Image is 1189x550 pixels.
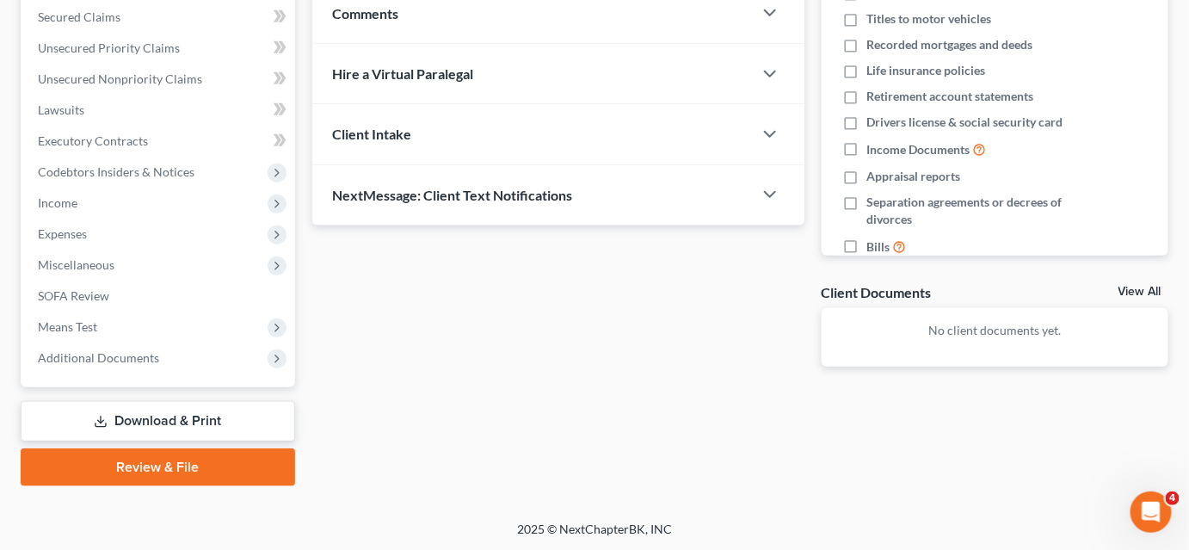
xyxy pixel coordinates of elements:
[866,36,1032,53] span: Recorded mortgages and deeds
[38,164,194,179] span: Codebtors Insiders & Notices
[24,95,295,126] a: Lawsuits
[38,350,159,365] span: Additional Documents
[333,65,474,82] span: Hire a Virtual Paralegal
[866,10,991,28] span: Titles to motor vehicles
[38,319,97,334] span: Means Test
[866,114,1063,131] span: Drivers license & social security card
[38,288,109,303] span: SOFA Review
[866,238,890,256] span: Bills
[333,5,399,22] span: Comments
[822,283,932,301] div: Client Documents
[333,126,412,142] span: Client Intake
[38,133,148,148] span: Executory Contracts
[38,40,180,55] span: Unsecured Priority Claims
[333,187,573,203] span: NextMessage: Client Text Notifications
[1166,491,1180,505] span: 4
[21,401,295,442] a: Download & Print
[1130,491,1172,533] iframe: Intercom live chat
[866,88,1033,105] span: Retirement account statements
[38,102,84,117] span: Lawsuits
[38,257,114,272] span: Miscellaneous
[866,62,985,79] span: Life insurance policies
[1118,286,1161,298] a: View All
[38,71,202,86] span: Unsecured Nonpriority Claims
[866,194,1067,228] span: Separation agreements or decrees of divorces
[38,226,87,241] span: Expenses
[24,281,295,312] a: SOFA Review
[24,33,295,64] a: Unsecured Priority Claims
[835,322,1155,339] p: No client documents yet.
[24,126,295,157] a: Executory Contracts
[866,168,960,185] span: Appraisal reports
[24,64,295,95] a: Unsecured Nonpriority Claims
[38,9,120,24] span: Secured Claims
[866,141,970,158] span: Income Documents
[21,448,295,486] a: Review & File
[24,2,295,33] a: Secured Claims
[38,195,77,210] span: Income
